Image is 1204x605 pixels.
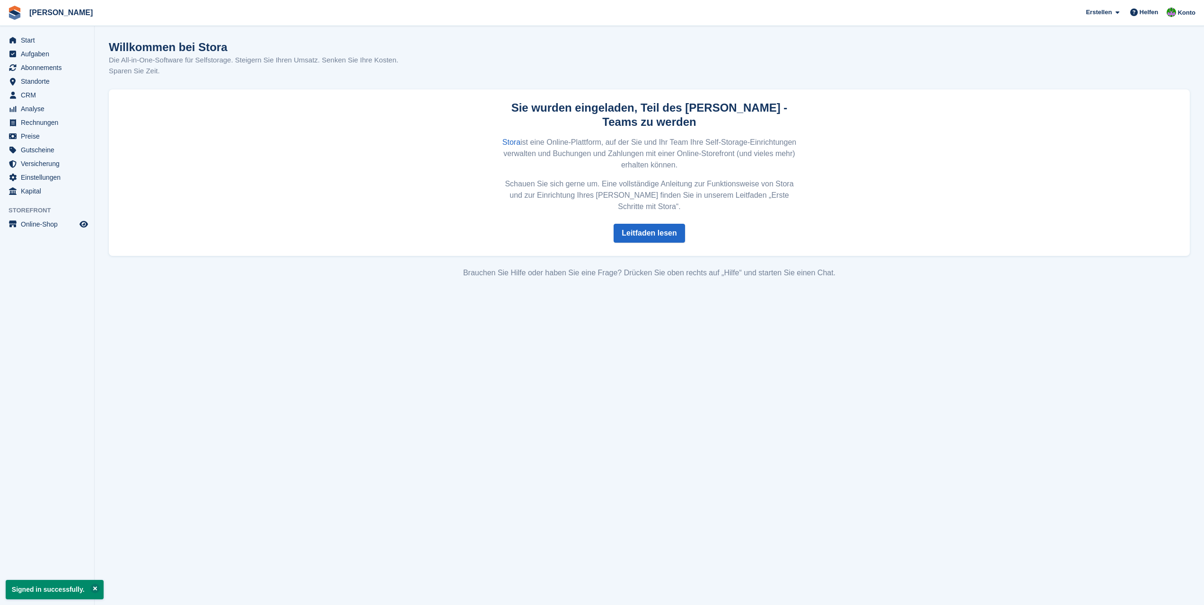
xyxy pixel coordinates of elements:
[21,184,78,198] span: Kapital
[5,47,89,61] a: menu
[26,5,97,20] a: [PERSON_NAME]
[5,61,89,74] a: menu
[5,88,89,102] a: menu
[21,218,78,231] span: Online-Shop
[5,130,89,143] a: menu
[1086,8,1112,17] span: Erstellen
[614,224,685,243] a: Leitfaden lesen
[5,157,89,170] a: menu
[5,75,89,88] a: menu
[5,171,89,184] a: menu
[500,137,799,171] p: ist eine Online-Plattform, auf der Sie und Ihr Team Ihre Self-Storage-Einrichtungen verwalten und...
[511,101,788,128] strong: Sie wurden eingeladen, Teil des [PERSON_NAME] -Teams zu werden
[5,116,89,129] a: menu
[21,130,78,143] span: Preise
[9,206,94,215] span: Storefront
[78,219,89,230] a: Vorschau-Shop
[21,61,78,74] span: Abonnements
[21,47,78,61] span: Aufgaben
[1140,8,1159,17] span: Helfen
[502,138,520,146] a: Stora
[21,88,78,102] span: CRM
[5,184,89,198] a: menu
[109,41,412,53] h1: Willkommen bei Stora
[21,171,78,184] span: Einstellungen
[21,143,78,157] span: Gutscheine
[21,75,78,88] span: Standorte
[1178,8,1195,18] span: Konto
[21,102,78,115] span: Analyse
[5,143,89,157] a: menu
[109,55,412,76] p: Die All-in-One-Software für Selfstorage. Steigern Sie Ihren Umsatz. Senken Sie Ihre Kosten. Spare...
[500,178,799,212] p: Schauen Sie sich gerne um. Eine vollständige Anleitung zur Funktionsweise von Stora und zur Einri...
[5,102,89,115] a: menu
[109,267,1190,279] div: Brauchen Sie Hilfe oder haben Sie eine Frage? Drücken Sie oben rechts auf „Hilfe“ und starten Sie...
[8,6,22,20] img: stora-icon-8386f47178a22dfd0bd8f6a31ec36ba5ce8667c1dd55bd0f319d3a0aa187defe.svg
[21,34,78,47] span: Start
[21,157,78,170] span: Versicherung
[5,34,89,47] a: menu
[1167,8,1176,17] img: Kirsten May-Schäfer
[21,116,78,129] span: Rechnungen
[6,580,104,599] p: Signed in successfully.
[5,218,89,231] a: Speisekarte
